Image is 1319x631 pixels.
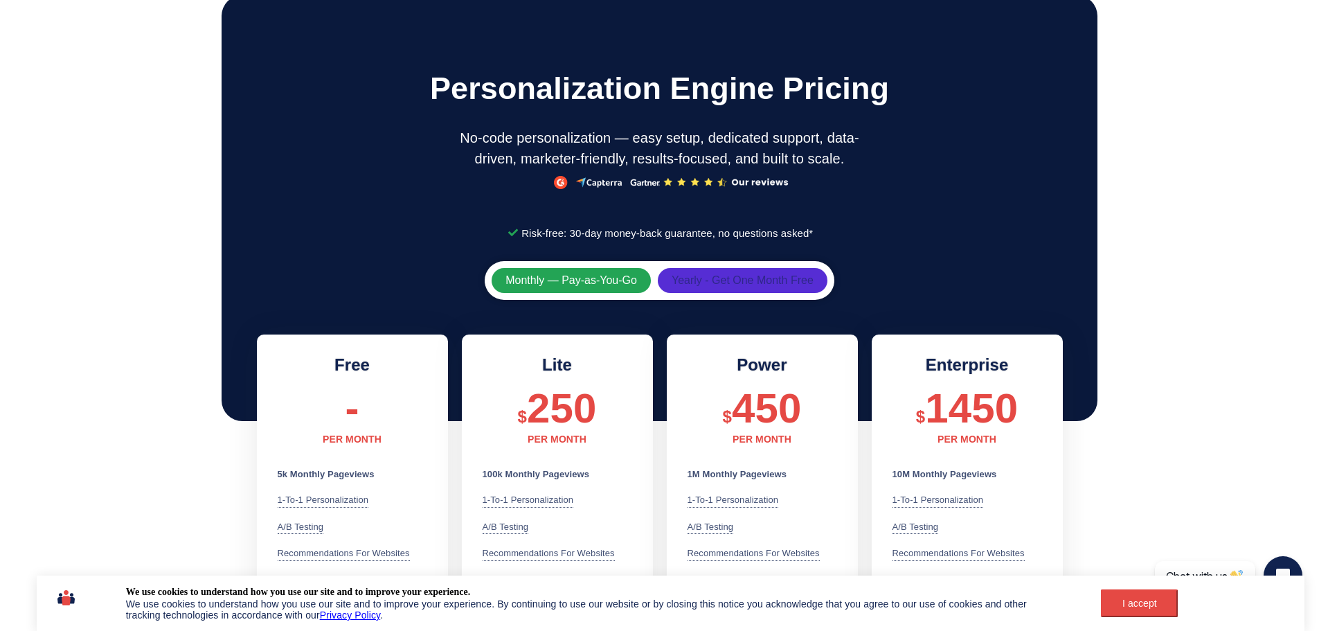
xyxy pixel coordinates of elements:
[723,407,732,426] span: $
[483,469,590,479] b: 100k Monthly Pageviews
[518,222,813,245] span: Risk-free: 30-day money-back guarantee, no questions asked*
[688,469,787,479] b: 1M Monthly Pageviews
[527,385,596,432] span: 250
[278,355,427,375] h2: Free
[518,407,527,426] span: $
[278,469,375,479] b: 5k Monthly Pageviews
[483,493,574,508] div: 1-to-1 Personalization
[892,493,984,508] div: 1-to-1 Personalization
[57,586,75,610] img: icon
[688,546,820,561] div: Recommendations for websites
[892,520,939,535] div: A/B testing
[892,355,1042,375] h2: Enterprise
[925,385,1018,432] span: 1450
[688,574,837,601] div: Recommendations for 3rd-party email
[483,546,615,561] div: Recommendations for websites
[658,268,827,293] button: Yearly - Get One Month Free
[892,574,1037,588] div: Recommendations for mobile apps
[688,493,779,508] div: 1-to-1 Personalization
[278,493,369,508] div: 1-to-1 Personalization
[892,469,997,479] b: 10M Monthly Pageviews
[320,610,381,621] a: Privacy Policy
[1101,589,1178,617] button: I accept
[505,275,637,286] span: Monthly — Pay-as-You-Go
[278,574,377,588] div: Dynamic Landing Pages
[688,355,837,375] h2: Power
[892,546,1025,561] div: Recommendations for websites
[126,598,1064,621] div: We use cookies to understand how you use our site and to improve your experience. By continuing t...
[483,355,632,375] h2: Lite
[916,407,925,426] span: $
[278,520,324,535] div: A/B testing
[492,268,651,293] button: Monthly — Pay-as-You-Go
[126,586,470,598] div: We use cookies to understand how you use our site and to improve your experience.
[345,385,359,432] span: -
[457,127,862,169] p: No-code personalization — easy setup, dedicated support, data-driven, marketer-friendly, results-...
[688,520,734,535] div: A/B testing
[672,275,814,286] span: Yearly - Get One Month Free
[225,63,1094,114] h1: Personalization engine pricing
[278,546,410,561] div: Recommendations for websites
[1109,598,1169,609] div: I accept
[483,574,632,601] div: Recommendations for 3rd-party email
[732,385,801,432] span: 450
[483,520,529,535] div: A/B testing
